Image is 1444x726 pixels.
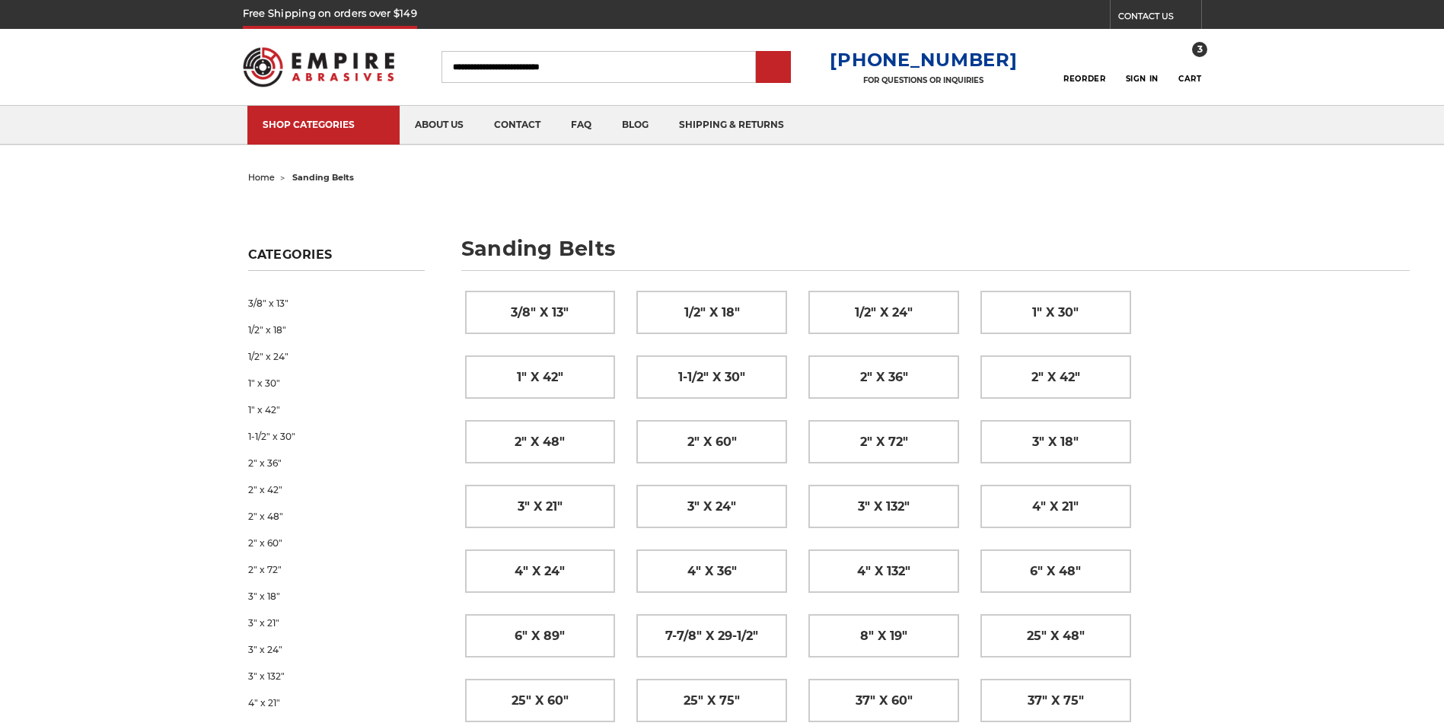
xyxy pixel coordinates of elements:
span: 1-1/2" x 30" [678,365,745,390]
a: CONTACT US [1118,8,1201,29]
a: 3" x 21" [466,486,615,527]
span: sanding belts [292,172,354,183]
a: 1/2" x 24" [248,343,425,370]
span: 4" x 21" [1032,494,1079,520]
div: SHOP CATEGORIES [263,119,384,130]
span: 3" x 24" [687,494,736,520]
span: 1" x 42" [517,365,563,390]
a: 2" x 42" [981,356,1130,398]
span: 25" x 75" [684,688,740,714]
span: 37" x 75" [1028,688,1084,714]
a: 3/8" x 13" [248,290,425,317]
input: Submit [758,53,789,83]
span: 4" x 132" [857,559,910,584]
a: 37" x 60" [809,680,958,721]
span: 25" x 48" [1027,623,1085,649]
a: 1-1/2" x 30" [248,423,425,450]
img: Empire Abrasives [243,37,395,97]
span: 6" x 48" [1030,559,1081,584]
a: 3" x 18" [248,583,425,610]
span: Reorder [1063,74,1105,84]
span: Sign In [1126,74,1159,84]
a: 2" x 60" [637,421,786,463]
a: 3" x 18" [981,421,1130,463]
a: 1" x 30" [981,291,1130,333]
a: 3" x 21" [248,610,425,636]
a: 2" x 48" [466,421,615,463]
a: 2" x 36" [809,356,958,398]
span: 2" x 72" [860,429,908,455]
a: 4" x 36" [637,550,786,592]
a: 3 Cart [1178,50,1201,84]
a: blog [607,106,664,145]
a: 6" x 48" [981,550,1130,592]
span: 2" x 42" [1031,365,1080,390]
span: 25" x 60" [512,688,569,714]
span: 7-7/8" x 29-1/2" [665,623,758,649]
a: 1" x 30" [248,370,425,396]
a: 3/8" x 13" [466,291,615,333]
span: 2" x 36" [860,365,908,390]
span: 37" x 60" [856,688,913,714]
a: 2" x 36" [248,450,425,476]
a: 25" x 48" [981,615,1130,657]
span: 6" x 89" [515,623,565,649]
a: faq [556,106,607,145]
span: 1/2" x 24" [855,300,913,326]
a: 3" x 24" [637,486,786,527]
a: 3" x 132" [809,486,958,527]
a: 2" x 48" [248,503,425,530]
span: 2" x 48" [515,429,565,455]
h5: Categories [248,247,425,271]
a: 25" x 60" [466,680,615,721]
span: 8" x 19" [860,623,907,649]
span: 3" x 18" [1032,429,1079,455]
span: 1/2" x 18" [684,300,740,326]
span: 1" x 30" [1032,300,1079,326]
span: Cart [1178,74,1201,84]
a: about us [400,106,479,145]
span: 3 [1192,42,1207,57]
a: Reorder [1063,50,1105,83]
a: 7-7/8" x 29-1/2" [637,615,786,657]
a: 8" x 19" [809,615,958,657]
p: FOR QUESTIONS OR INQUIRIES [830,75,1017,85]
a: [PHONE_NUMBER] [830,49,1017,71]
h1: sanding belts [461,238,1410,271]
a: 4" x 21" [981,486,1130,527]
a: 37" x 75" [981,680,1130,721]
a: 2" x 72" [809,421,958,463]
a: 1/2" x 24" [809,291,958,333]
a: 3" x 24" [248,636,425,663]
a: 3" x 132" [248,663,425,689]
a: home [248,172,275,183]
a: 4" x 21" [248,689,425,716]
span: 3" x 21" [518,494,563,520]
span: 4" x 36" [687,559,737,584]
a: 4" x 24" [466,550,615,592]
a: 1" x 42" [466,356,615,398]
a: 25" x 75" [637,680,786,721]
span: 2" x 60" [687,429,737,455]
span: 3/8" x 13" [511,300,569,326]
a: shipping & returns [664,106,799,145]
span: 4" x 24" [515,559,565,584]
a: 4" x 132" [809,550,958,592]
a: 6" x 89" [466,615,615,657]
a: 2" x 60" [248,530,425,556]
span: 3" x 132" [858,494,910,520]
a: 2" x 72" [248,556,425,583]
a: 2" x 42" [248,476,425,503]
a: 1" x 42" [248,396,425,423]
a: 1/2" x 18" [248,317,425,343]
a: contact [479,106,556,145]
a: 1/2" x 18" [637,291,786,333]
a: 1-1/2" x 30" [637,356,786,398]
